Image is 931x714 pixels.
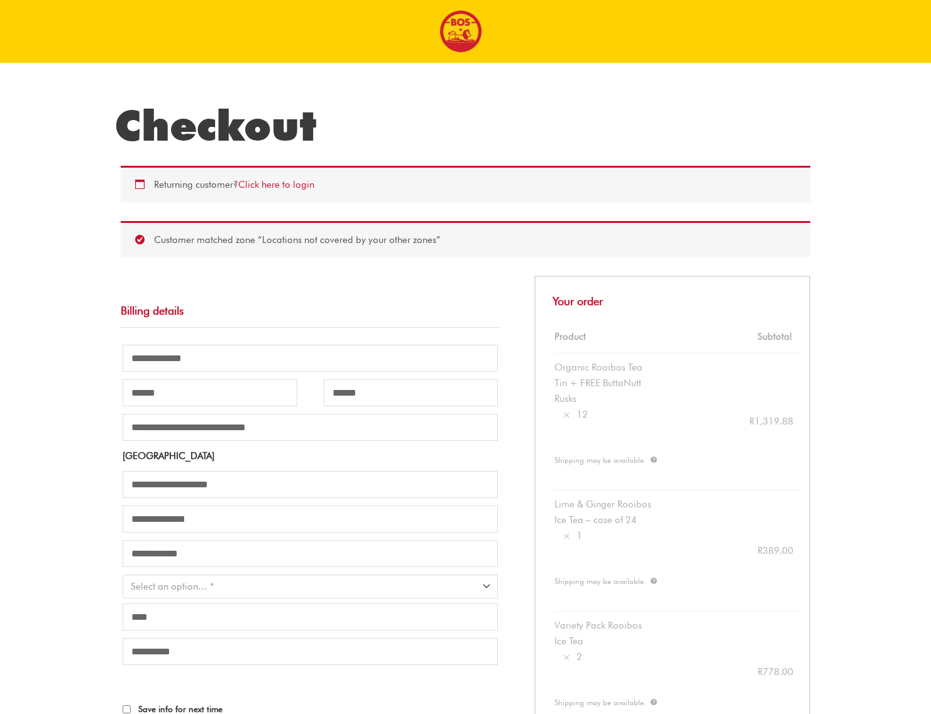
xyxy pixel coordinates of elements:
h3: Billing details [121,291,500,327]
input: Save info for next time [123,705,131,713]
div: Customer matched zone “Locations not covered by your other zones” [121,221,810,257]
strong: [GEOGRAPHIC_DATA] [123,450,214,462]
a: Click here to login [238,179,314,190]
h3: Your order [534,276,810,320]
img: BOS logo finals-200px [439,10,482,53]
span: Select an option… * [131,581,214,592]
span: Save info for next time [138,704,223,714]
span: Province [123,575,498,598]
div: Returning customer? [121,166,810,202]
h1: Checkout [114,100,817,151]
